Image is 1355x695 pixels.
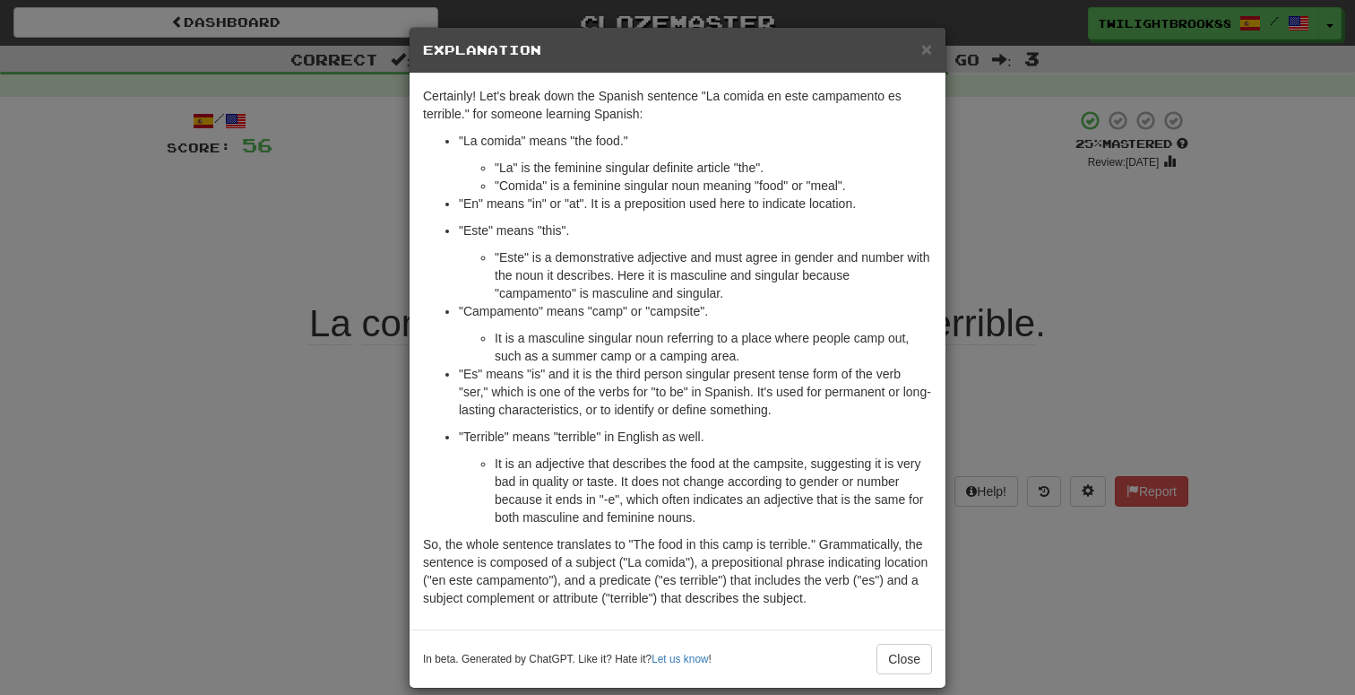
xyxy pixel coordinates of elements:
[921,39,932,59] span: ×
[459,222,932,239] p: "Este" means "this".
[423,652,712,667] small: In beta. Generated by ChatGPT. Like it? Hate it? !
[495,248,932,302] li: "Este" is a demonstrative adjective and must agree in gender and number with the noun it describe...
[495,329,932,365] li: It is a masculine singular noun referring to a place where people camp out, such as a summer camp...
[652,653,708,665] a: Let us know
[423,41,932,59] h5: Explanation
[459,132,932,150] p: "La comida" means "the food."
[423,87,932,123] p: Certainly! Let's break down the Spanish sentence "La comida en este campamento es terrible." for ...
[459,302,932,320] p: "Campamento" means "camp" or "campsite".
[459,195,932,213] p: "En" means "in" or "at". It is a preposition used here to indicate location.
[495,159,932,177] li: "La" is the feminine singular definite article "the".
[423,535,932,607] p: So, the whole sentence translates to "The food in this camp is terrible." Grammatically, the sent...
[921,39,932,58] button: Close
[495,455,932,526] li: It is an adjective that describes the food at the campsite, suggesting it is very bad in quality ...
[876,644,932,674] button: Close
[459,428,932,446] p: "Terrible" means "terrible" in English as well.
[495,177,932,195] li: "Comida" is a feminine singular noun meaning "food" or "meal".
[459,365,932,419] p: "Es" means "is" and it is the third person singular present tense form of the verb "ser," which i...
